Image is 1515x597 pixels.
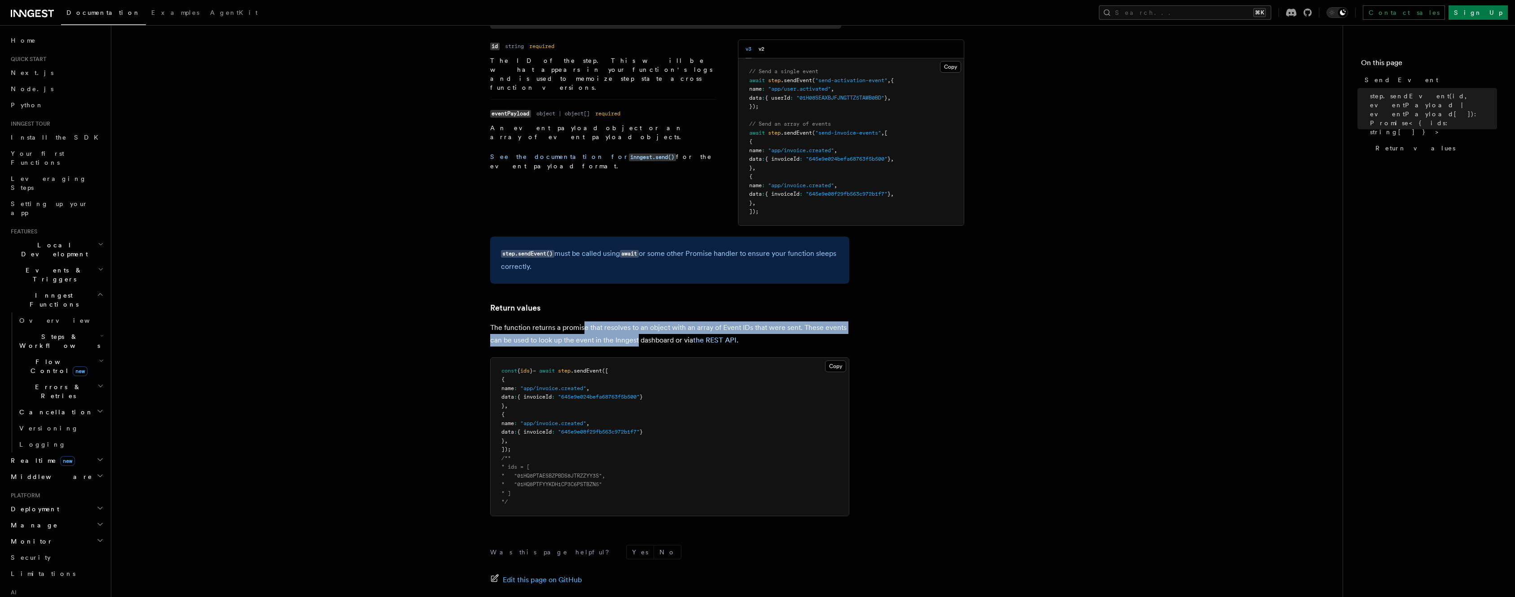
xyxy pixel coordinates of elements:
[503,574,582,586] span: Edit this page on GitHub
[11,85,53,92] span: Node.js
[514,385,517,391] span: :
[7,521,58,530] span: Manage
[884,130,887,136] span: [
[1365,75,1438,84] span: Send Event
[514,420,517,426] span: :
[490,153,676,160] a: See the documentation forinngest.send()
[19,425,79,432] span: Versioning
[552,394,555,400] span: :
[517,368,520,374] span: {
[16,354,105,379] button: Flow Controlnew
[768,182,834,189] span: "app/invoice.created"
[762,191,765,197] span: :
[891,77,894,83] span: {
[654,545,681,559] button: No
[812,77,815,83] span: (
[61,3,146,25] a: Documentation
[799,156,803,162] span: :
[7,228,37,235] span: Features
[16,408,93,417] span: Cancellation
[514,394,517,400] span: :
[627,545,654,559] button: Yes
[812,130,815,136] span: (
[490,548,615,557] p: Was this page helpful?
[490,110,531,118] code: eventPayload
[529,43,554,50] dd: required
[1363,5,1445,20] a: Contact sales
[7,120,50,127] span: Inngest tour
[16,404,105,420] button: Cancellation
[501,247,839,273] p: must be called using or some other Promise handler to ensure your function sleeps correctly.
[11,175,87,191] span: Leveraging Steps
[530,368,533,374] span: }
[765,95,790,101] span: { userId
[765,191,799,197] span: { invoiceId
[806,156,887,162] span: "645e9e024befa68763f5b500"
[11,134,104,141] span: Install the SDK
[749,173,752,180] span: {
[7,549,105,566] a: Security
[7,517,105,533] button: Manage
[825,360,846,372] button: Copy
[887,156,891,162] span: }
[7,97,105,113] a: Python
[520,385,586,391] span: "app/invoice.created"
[146,3,205,24] a: Examples
[16,420,105,436] a: Versioning
[7,81,105,97] a: Node.js
[1361,72,1497,88] a: Send Event
[834,182,837,189] span: ,
[887,77,891,83] span: ,
[66,9,141,16] span: Documentation
[11,101,44,109] span: Python
[595,110,620,117] dd: required
[768,77,781,83] span: step
[586,385,589,391] span: ,
[490,43,500,50] code: id
[781,77,812,83] span: .sendEvent
[749,156,762,162] span: data
[1375,144,1455,153] span: Return values
[586,420,589,426] span: ,
[815,130,881,136] span: "send-invoice-events"
[1449,5,1508,20] a: Sign Up
[796,95,884,101] span: "01H08SEAXBJFJNGTTZ5TAWB0BD"
[7,145,105,171] a: Your first Functions
[501,250,554,258] code: step.sendEvent()
[7,472,92,481] span: Middleware
[891,191,894,197] span: ,
[749,121,831,127] span: // Send an array of events
[1372,140,1497,156] a: Return values
[749,182,762,189] span: name
[490,574,582,586] a: Edit this page on GitHub
[7,291,97,309] span: Inngest Functions
[1366,88,1497,140] a: step.sendEvent(id, eventPayload | eventPayload[]): Promise<{ ids: string[] }>
[768,86,831,92] span: "app/user.activated"
[7,196,105,221] a: Setting up your app
[640,394,643,400] span: }
[7,287,105,312] button: Inngest Functions
[602,368,608,374] span: ([
[1253,8,1266,17] kbd: ⌘K
[7,312,105,452] div: Inngest Functions
[151,9,199,16] span: Examples
[7,492,40,499] span: Platform
[517,429,552,435] span: { invoiceId
[7,537,53,546] span: Monitor
[781,130,812,136] span: .sendEvent
[16,382,97,400] span: Errors & Retries
[16,379,105,404] button: Errors & Retries
[7,65,105,81] a: Next.js
[73,366,88,376] span: new
[806,191,887,197] span: "645e9e08f29fb563c972b1f7"
[1361,57,1497,72] h4: On this page
[7,32,105,48] a: Home
[7,237,105,262] button: Local Development
[768,147,834,154] span: "app/invoice.created"
[749,165,752,171] span: }
[749,86,762,92] span: name
[501,446,511,452] span: ]);
[501,368,517,374] span: const
[7,501,105,517] button: Deployment
[749,208,759,215] span: ]);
